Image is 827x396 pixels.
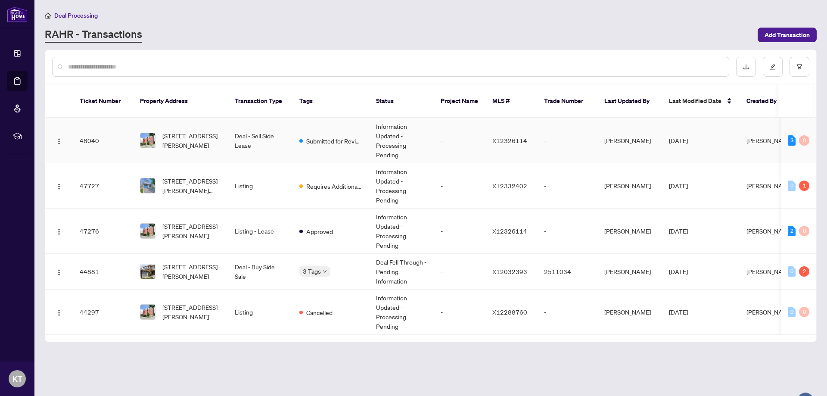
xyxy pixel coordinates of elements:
[669,137,688,144] span: [DATE]
[434,209,485,254] td: -
[485,84,537,118] th: MLS #
[537,163,597,209] td: -
[162,176,221,195] span: [STREET_ADDRESS][PERSON_NAME][PERSON_NAME]
[758,28,817,42] button: Add Transaction
[140,305,155,319] img: thumbnail-img
[73,84,133,118] th: Ticket Number
[597,290,662,335] td: [PERSON_NAME]
[73,118,133,163] td: 48040
[306,181,362,191] span: Requires Additional Docs
[770,64,776,70] span: edit
[162,262,221,281] span: [STREET_ADDRESS][PERSON_NAME]
[56,309,62,316] img: Logo
[54,12,98,19] span: Deal Processing
[669,268,688,275] span: [DATE]
[788,307,796,317] div: 0
[228,254,292,290] td: Deal - Buy Side Sale
[228,163,292,209] td: Listing
[537,254,597,290] td: 2511034
[73,290,133,335] td: 44297
[45,27,142,43] a: RAHR - Transactions
[790,57,809,77] button: filter
[799,307,809,317] div: 0
[52,179,66,193] button: Logo
[306,308,333,317] span: Cancelled
[369,163,434,209] td: Information Updated - Processing Pending
[799,135,809,146] div: 0
[662,84,740,118] th: Last Modified Date
[743,64,749,70] span: download
[52,305,66,319] button: Logo
[597,118,662,163] td: [PERSON_NAME]
[369,254,434,290] td: Deal Fell Through - Pending Information
[537,290,597,335] td: -
[52,134,66,147] button: Logo
[162,221,221,240] span: [STREET_ADDRESS][PERSON_NAME]
[56,228,62,235] img: Logo
[537,209,597,254] td: -
[788,135,796,146] div: 3
[492,268,527,275] span: X12032393
[140,264,155,279] img: thumbnail-img
[434,254,485,290] td: -
[669,308,688,316] span: [DATE]
[52,224,66,238] button: Logo
[799,226,809,236] div: 0
[45,12,51,19] span: home
[434,118,485,163] td: -
[434,84,485,118] th: Project Name
[597,84,662,118] th: Last Updated By
[306,227,333,236] span: Approved
[12,373,22,385] span: KT
[597,163,662,209] td: [PERSON_NAME]
[369,118,434,163] td: Information Updated - Processing Pending
[746,137,793,144] span: [PERSON_NAME]
[369,290,434,335] td: Information Updated - Processing Pending
[765,28,810,42] span: Add Transaction
[228,84,292,118] th: Transaction Type
[788,266,796,277] div: 0
[537,118,597,163] td: -
[740,84,791,118] th: Created By
[7,6,28,22] img: logo
[303,266,321,276] span: 3 Tags
[140,224,155,238] img: thumbnail-img
[537,84,597,118] th: Trade Number
[492,182,527,190] span: X12332402
[56,269,62,276] img: Logo
[597,209,662,254] td: [PERSON_NAME]
[736,57,756,77] button: download
[52,265,66,278] button: Logo
[73,163,133,209] td: 47727
[492,308,527,316] span: X12288760
[492,227,527,235] span: X12326114
[788,226,796,236] div: 2
[228,209,292,254] td: Listing - Lease
[746,227,793,235] span: [PERSON_NAME]
[140,133,155,148] img: thumbnail-img
[799,181,809,191] div: 1
[228,118,292,163] td: Deal - Sell Side Lease
[796,64,802,70] span: filter
[746,308,793,316] span: [PERSON_NAME]
[73,209,133,254] td: 47276
[763,57,783,77] button: edit
[228,290,292,335] td: Listing
[140,178,155,193] img: thumbnail-img
[793,366,818,392] button: Open asap
[669,182,688,190] span: [DATE]
[369,84,434,118] th: Status
[746,182,793,190] span: [PERSON_NAME]
[369,209,434,254] td: Information Updated - Processing Pending
[597,254,662,290] td: [PERSON_NAME]
[323,269,327,274] span: down
[492,137,527,144] span: X12326114
[746,268,793,275] span: [PERSON_NAME]
[799,266,809,277] div: 2
[434,290,485,335] td: -
[306,136,362,146] span: Submitted for Review
[788,181,796,191] div: 0
[56,138,62,145] img: Logo
[292,84,369,118] th: Tags
[73,254,133,290] td: 44881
